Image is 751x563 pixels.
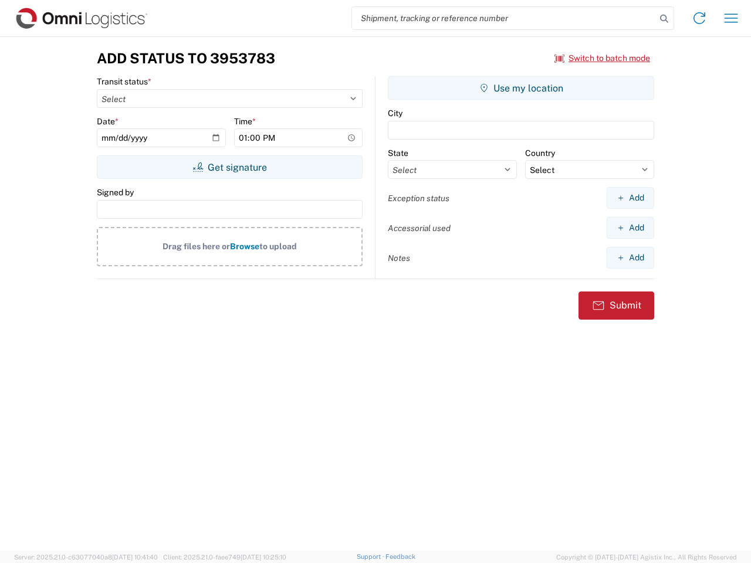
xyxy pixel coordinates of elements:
[97,155,363,179] button: Get signature
[607,217,654,239] button: Add
[241,554,286,561] span: [DATE] 10:25:10
[163,554,286,561] span: Client: 2025.21.0-faee749
[607,187,654,209] button: Add
[230,242,259,251] span: Browse
[112,554,158,561] span: [DATE] 10:41:40
[97,187,134,198] label: Signed by
[97,50,275,67] h3: Add Status to 3953783
[97,116,119,127] label: Date
[357,553,386,560] a: Support
[163,242,230,251] span: Drag files here or
[385,553,415,560] a: Feedback
[607,247,654,269] button: Add
[14,554,158,561] span: Server: 2025.21.0-c63077040a8
[525,148,555,158] label: Country
[388,223,451,233] label: Accessorial used
[352,7,656,29] input: Shipment, tracking or reference number
[388,108,402,118] label: City
[388,76,654,100] button: Use my location
[234,116,256,127] label: Time
[388,148,408,158] label: State
[97,76,151,87] label: Transit status
[259,242,297,251] span: to upload
[388,193,449,204] label: Exception status
[388,253,410,263] label: Notes
[556,552,737,562] span: Copyright © [DATE]-[DATE] Agistix Inc., All Rights Reserved
[579,291,654,320] button: Submit
[554,49,650,68] button: Switch to batch mode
